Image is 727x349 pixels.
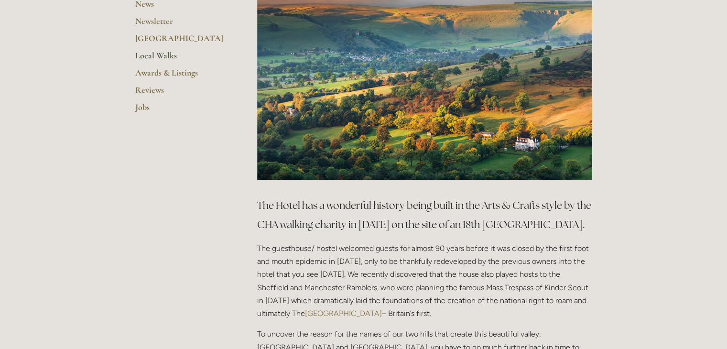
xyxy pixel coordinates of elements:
[135,85,227,102] a: Reviews
[135,50,227,67] a: Local Walks
[135,67,227,85] a: Awards & Listings
[135,16,227,33] a: Newsletter
[305,309,382,318] a: [GEOGRAPHIC_DATA]
[135,102,227,119] a: Jobs
[257,242,592,320] p: The guesthouse/ hostel welcomed guests for almost 90 years before it was closed by the first foot...
[257,196,592,234] h3: The Hotel has a wonderful history being built in the Arts & Crafts style by the CHA walking chari...
[135,33,227,50] a: [GEOGRAPHIC_DATA]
